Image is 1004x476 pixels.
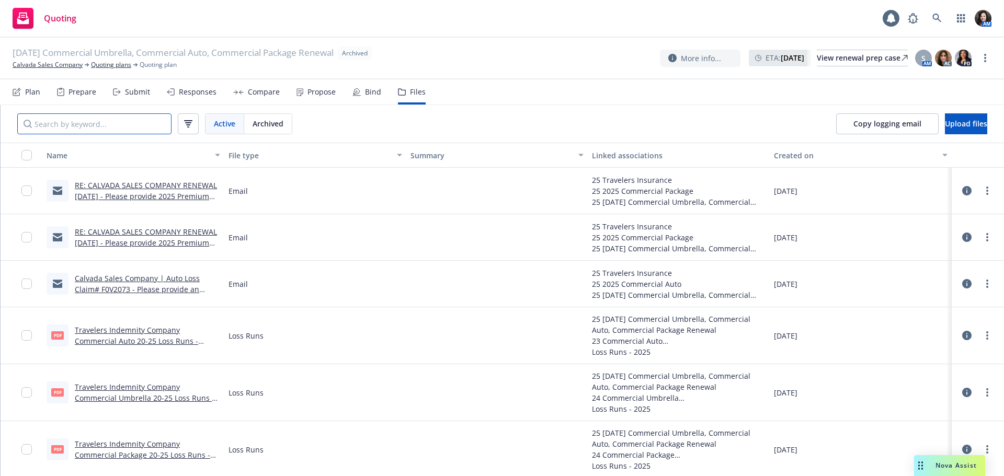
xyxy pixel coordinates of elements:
[21,444,32,455] input: Toggle Row Selected
[681,53,721,64] span: More info...
[229,150,391,161] div: File type
[951,8,972,29] a: Switch app
[766,52,804,63] span: ETA :
[8,4,81,33] a: Quoting
[42,143,224,168] button: Name
[914,455,927,476] div: Drag to move
[75,439,210,471] a: Travelers Indemnity Company Commercial Package 20-25 Loss Runs - Valued [DATE].pdf
[224,143,406,168] button: File type
[955,50,972,66] img: photo
[44,14,76,22] span: Quoting
[592,185,766,196] div: 25 2025 Commercial Package
[307,88,336,96] div: Propose
[981,329,994,342] a: more
[13,47,334,60] span: [DATE] Commercial Umbrella, Commercial Auto, Commercial Package Renewal
[592,403,766,414] div: Loss Runs - 2025
[75,227,217,259] a: RE: CALVADA SALES COMPANY RENEWAL [DATE] - Please provide 2025 Premium Projections
[592,460,766,471] div: Loss Runs - 2025
[592,427,766,449] div: 25 [DATE] Commercial Umbrella, Commercial Auto, Commercial Package Renewal
[342,49,368,58] span: Archived
[945,113,987,134] button: Upload files
[592,335,766,346] div: 23 Commercial Auto
[774,278,797,289] span: [DATE]
[592,289,766,300] div: 25 [DATE] Commercial Umbrella, Commercial Auto, Commercial Package Renewal
[975,10,991,27] img: photo
[410,150,573,161] div: Summary
[588,143,770,168] button: Linked associations
[774,150,936,161] div: Created on
[229,232,248,243] span: Email
[921,53,926,64] span: S
[69,88,96,96] div: Prepare
[817,50,908,66] a: View renewal prep case
[592,221,766,232] div: 25 Travelers Insurance
[75,325,198,357] a: Travelers Indemnity Company Commercial Auto 20-25 Loss Runs - Valued [DATE].pdf
[774,444,797,455] span: [DATE]
[853,119,921,129] span: Copy logging email
[981,386,994,399] a: more
[125,88,150,96] div: Submit
[75,180,217,212] a: RE: CALVADA SALES COMPANY RENEWAL [DATE] - Please provide 2025 Premium Projections
[592,196,766,207] div: 25 [DATE] Commercial Umbrella, Commercial Auto, Commercial Package Renewal
[229,387,264,398] span: Loss Runs
[253,118,283,129] span: Archived
[836,113,939,134] button: Copy logging email
[927,8,948,29] a: Search
[91,60,131,69] a: Quoting plans
[981,277,994,290] a: more
[140,60,177,69] span: Quoting plan
[75,382,214,414] a: Travelers Indemnity Company Commercial Umbrella 20-25 Loss Runs - Valued [DATE].pdf
[770,143,952,168] button: Created on
[592,370,766,392] div: 25 [DATE] Commercial Umbrella, Commercial Auto, Commercial Package Renewal
[21,278,32,289] input: Toggle Row Selected
[592,392,766,403] div: 24 Commercial Umbrella
[592,449,766,460] div: 24 Commercial Package
[981,231,994,243] a: more
[21,185,32,196] input: Toggle Row Selected
[51,445,64,453] span: pdf
[592,175,766,185] div: 25 Travelers Insurance
[592,278,766,289] div: 25 2025 Commercial Auto
[774,185,797,196] span: [DATE]
[660,50,740,67] button: More info...
[979,52,991,64] a: more
[592,346,766,357] div: Loss Runs - 2025
[214,118,235,129] span: Active
[774,387,797,398] span: [DATE]
[981,184,994,197] a: more
[410,88,426,96] div: Files
[51,388,64,396] span: pdf
[47,150,209,161] div: Name
[935,50,952,66] img: photo
[592,150,766,161] div: Linked associations
[179,88,216,96] div: Responses
[781,53,804,63] strong: [DATE]
[592,243,766,254] div: 25 [DATE] Commercial Umbrella, Commercial Auto, Commercial Package Renewal
[25,88,40,96] div: Plan
[21,150,32,160] input: Select all
[914,455,985,476] button: Nova Assist
[21,330,32,341] input: Toggle Row Selected
[229,278,248,289] span: Email
[229,330,264,341] span: Loss Runs
[21,387,32,398] input: Toggle Row Selected
[592,268,766,278] div: 25 Travelers Insurance
[945,119,987,129] span: Upload files
[229,185,248,196] span: Email
[592,232,766,243] div: 25 2025 Commercial Package
[406,143,588,168] button: Summary
[17,113,172,134] input: Search by keyword...
[51,331,64,339] span: pdf
[592,314,766,335] div: 25 [DATE] Commercial Umbrella, Commercial Auto, Commercial Package Renewal
[981,443,994,456] a: more
[21,232,32,242] input: Toggle Row Selected
[935,461,977,470] span: Nova Assist
[774,330,797,341] span: [DATE]
[13,60,83,69] a: Calvada Sales Company
[248,88,280,96] div: Compare
[229,444,264,455] span: Loss Runs
[75,273,200,305] a: Calvada Sales Company | Auto Loss Claim# F0V2073 - Please provide an update on this claim
[903,8,923,29] a: Report a Bug
[365,88,381,96] div: Bind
